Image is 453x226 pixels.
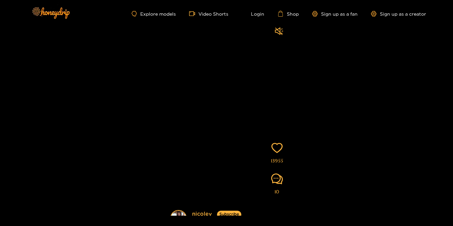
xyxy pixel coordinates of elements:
[189,11,198,17] span: video-camera
[271,157,283,165] span: 13955
[312,11,358,17] a: Sign up as a fan
[217,211,241,219] button: Subscribe
[171,211,186,226] img: user avatar
[189,11,228,17] a: Video Shorts
[278,11,299,17] a: Shop
[275,188,279,196] span: 10
[271,142,283,154] span: heart
[271,173,283,185] span: comment
[192,210,212,218] a: nicolev
[371,11,426,17] a: Sign up as a creator
[275,27,283,35] span: sound
[132,11,175,17] a: Explore models
[242,11,264,17] a: Login
[219,211,239,218] span: Subscribe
